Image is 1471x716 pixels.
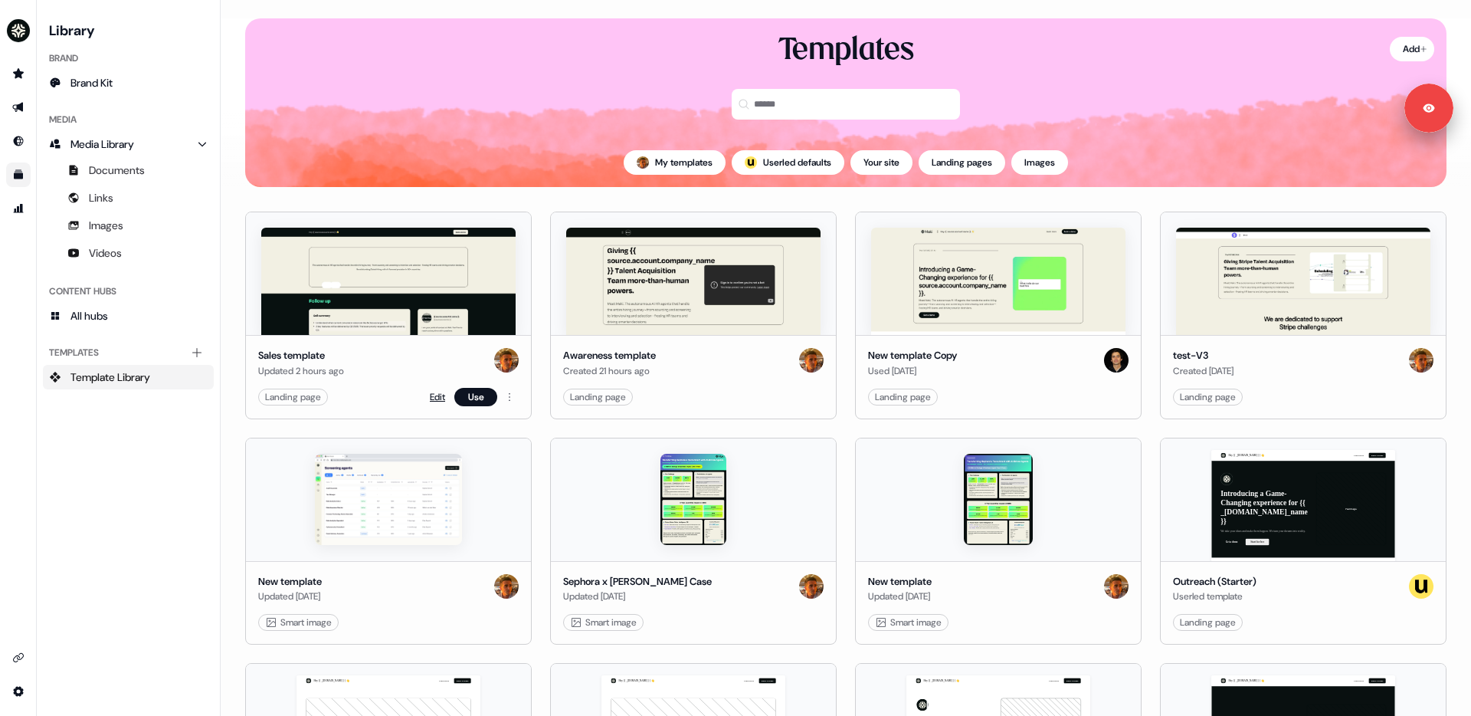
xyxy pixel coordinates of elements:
[6,129,31,153] a: Go to Inbound
[1409,574,1433,599] img: userled logo
[315,454,462,546] img: New template
[871,228,1125,335] img: New template Copy
[875,615,942,630] div: Smart image
[850,150,912,175] button: Your site
[43,241,214,265] a: Videos
[1173,363,1233,379] div: Created [DATE]
[868,574,932,590] div: New template
[660,454,727,546] img: Sephora x Maki Case
[637,156,649,169] img: Vincent
[430,389,445,405] a: Edit
[43,213,214,238] a: Images
[265,615,332,630] div: Smart image
[799,348,824,373] img: Vincent
[258,574,322,590] div: New template
[454,388,497,406] button: Use
[1409,348,1433,373] img: Vincent
[43,158,214,182] a: Documents
[563,348,656,363] div: Awareness template
[89,218,123,233] span: Images
[43,279,214,304] div: Content Hubs
[1173,589,1256,604] div: Userled template
[624,150,726,175] button: My templates
[258,589,322,604] div: Updated [DATE]
[43,304,214,328] a: All hubs
[868,363,957,379] div: Used [DATE]
[875,389,931,405] div: Landing page
[799,574,824,599] img: Vincent
[43,46,214,71] div: Brand
[43,132,214,156] a: Media Library
[964,454,1032,546] img: New template
[566,228,821,335] img: Awareness template
[43,186,214,210] a: Links
[855,438,1142,645] button: New templateNew templateUpdated [DATE]Vincent Smart image
[550,438,837,645] button: Sephora x Maki CaseSephora x [PERSON_NAME] CaseUpdated [DATE]Vincent Smart image
[570,389,626,405] div: Landing page
[70,75,113,90] span: Brand Kit
[563,574,712,590] div: Sephora x [PERSON_NAME] Case
[855,212,1142,419] button: New template CopyNew template CopyUsed [DATE]MarcLanding page
[1390,37,1434,61] button: Add
[89,190,113,205] span: Links
[1104,348,1129,373] img: Marc
[1180,615,1236,630] div: Landing page
[89,245,122,261] span: Videos
[1176,228,1430,335] img: test-V3
[1180,389,1236,405] div: Landing page
[43,365,214,389] a: Template Library
[1173,348,1233,363] div: test-V3
[745,156,757,169] img: userled logo
[868,348,957,363] div: New template Copy
[1104,574,1129,599] img: Vincent
[89,163,145,178] span: Documents
[550,212,837,419] button: Awareness templateAwareness templateCreated 21 hours agoVincentLanding page
[6,95,31,120] a: Go to outbound experience
[778,31,914,71] div: Templates
[1160,438,1446,645] button: Hey {{ _[DOMAIN_NAME] }} 👋Learn moreBook a demoIntroducing a Game-Changing experience for {{ _[DO...
[245,212,532,419] button: Sales templateSales templateUpdated 2 hours agoVincentLanding pageEditUse
[258,348,344,363] div: Sales template
[494,348,519,373] img: Vincent
[70,308,108,324] span: All hubs
[1173,574,1256,590] div: Outreach (Starter)
[70,369,150,385] span: Template Library
[6,196,31,221] a: Go to attribution
[732,150,844,175] button: userled logo;Userled defaults
[6,645,31,670] a: Go to integrations
[265,389,321,405] div: Landing page
[6,679,31,704] a: Go to integrations
[43,107,214,132] div: Media
[43,340,214,365] div: Templates
[570,615,637,630] div: Smart image
[70,136,134,152] span: Media Library
[245,438,532,645] button: New templateNew templateUpdated [DATE]Vincent Smart image
[6,163,31,187] a: Go to templates
[261,228,516,335] img: Sales template
[563,589,712,604] div: Updated [DATE]
[494,574,519,599] img: Vincent
[43,71,214,95] a: Brand Kit
[43,18,214,40] h3: Library
[6,61,31,86] a: Go to prospects
[1011,150,1068,175] button: Images
[745,156,757,169] div: ;
[868,589,932,604] div: Updated [DATE]
[563,363,656,379] div: Created 21 hours ago
[919,150,1005,175] button: Landing pages
[258,363,344,379] div: Updated 2 hours ago
[1160,212,1446,419] button: test-V3test-V3Created [DATE]VincentLanding page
